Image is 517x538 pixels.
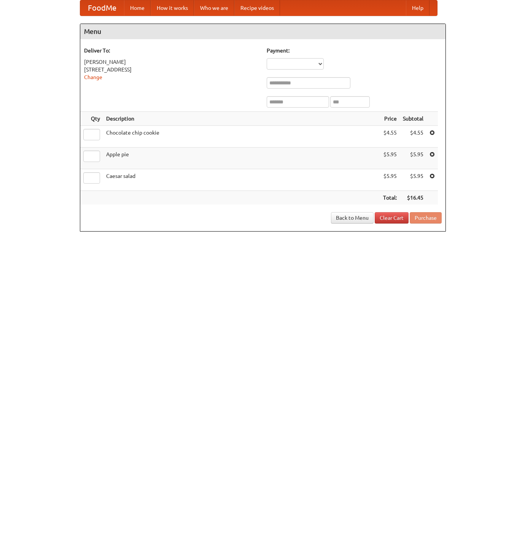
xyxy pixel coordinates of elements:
[84,66,259,73] div: [STREET_ADDRESS]
[406,0,430,16] a: Help
[400,191,426,205] th: $16.45
[400,169,426,191] td: $5.95
[331,212,374,224] a: Back to Menu
[84,58,259,66] div: [PERSON_NAME]
[103,148,380,169] td: Apple pie
[380,112,400,126] th: Price
[124,0,151,16] a: Home
[80,24,445,39] h4: Menu
[151,0,194,16] a: How it works
[400,112,426,126] th: Subtotal
[380,191,400,205] th: Total:
[194,0,234,16] a: Who we are
[267,47,442,54] h5: Payment:
[400,148,426,169] td: $5.95
[84,47,259,54] h5: Deliver To:
[380,126,400,148] td: $4.55
[380,169,400,191] td: $5.95
[375,212,409,224] a: Clear Cart
[103,126,380,148] td: Chocolate chip cookie
[80,112,103,126] th: Qty
[410,212,442,224] button: Purchase
[103,112,380,126] th: Description
[84,74,102,80] a: Change
[80,0,124,16] a: FoodMe
[380,148,400,169] td: $5.95
[400,126,426,148] td: $4.55
[234,0,280,16] a: Recipe videos
[103,169,380,191] td: Caesar salad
